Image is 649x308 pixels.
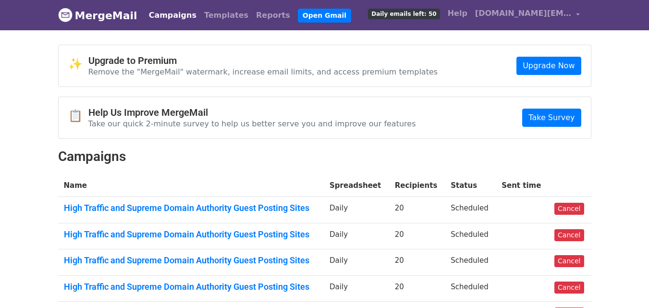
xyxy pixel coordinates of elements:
[444,4,471,23] a: Help
[445,249,496,276] td: Scheduled
[364,4,443,23] a: Daily emails left: 50
[389,223,445,249] td: 20
[389,249,445,276] td: 20
[496,174,549,197] th: Sent time
[445,275,496,302] td: Scheduled
[58,174,324,197] th: Name
[389,174,445,197] th: Recipients
[88,107,416,118] h4: Help Us Improve MergeMail
[200,6,252,25] a: Templates
[445,197,496,223] td: Scheduled
[88,55,438,66] h4: Upgrade to Premium
[64,282,318,292] a: High Traffic and Supreme Domain Authority Guest Posting Sites
[554,229,584,241] a: Cancel
[58,5,137,25] a: MergeMail
[324,174,389,197] th: Spreadsheet
[389,275,445,302] td: 20
[471,4,584,26] a: [DOMAIN_NAME][EMAIL_ADDRESS][DOMAIN_NAME]
[554,255,584,267] a: Cancel
[252,6,294,25] a: Reports
[88,119,416,129] p: Take our quick 2-minute survey to help us better serve you and improve our features
[522,109,581,127] a: Take Survey
[298,9,351,23] a: Open Gmail
[554,282,584,294] a: Cancel
[58,148,591,165] h2: Campaigns
[64,255,318,266] a: High Traffic and Supreme Domain Authority Guest Posting Sites
[58,8,73,22] img: MergeMail logo
[445,223,496,249] td: Scheduled
[475,8,571,19] span: [DOMAIN_NAME][EMAIL_ADDRESS][DOMAIN_NAME]
[68,109,88,123] span: 📋
[368,9,440,19] span: Daily emails left: 50
[64,203,318,213] a: High Traffic and Supreme Domain Authority Guest Posting Sites
[145,6,200,25] a: Campaigns
[516,57,581,75] a: Upgrade Now
[389,197,445,223] td: 20
[88,67,438,77] p: Remove the "MergeMail" watermark, increase email limits, and access premium templates
[445,174,496,197] th: Status
[68,57,88,71] span: ✨
[324,275,389,302] td: Daily
[324,223,389,249] td: Daily
[554,203,584,215] a: Cancel
[64,229,318,240] a: High Traffic and Supreme Domain Authority Guest Posting Sites
[324,249,389,276] td: Daily
[324,197,389,223] td: Daily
